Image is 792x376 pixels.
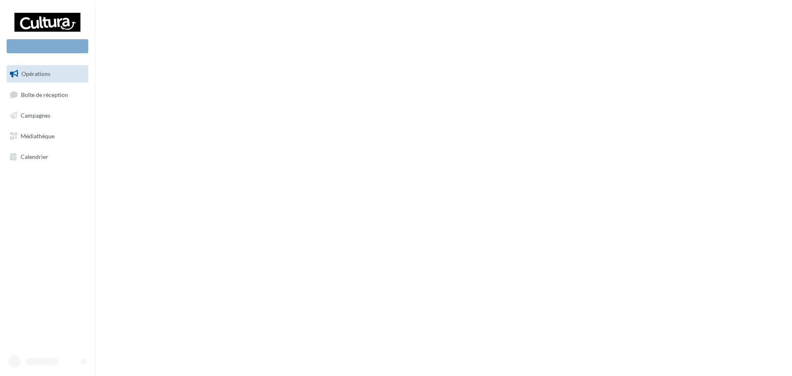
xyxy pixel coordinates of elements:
span: Calendrier [21,153,48,160]
span: Médiathèque [21,132,54,140]
div: Nouvelle campagne [7,39,88,53]
span: Campagnes [21,112,50,119]
span: Boîte de réception [21,91,68,98]
a: Campagnes [5,107,90,124]
a: Médiathèque [5,128,90,145]
a: Opérations [5,65,90,83]
a: Boîte de réception [5,86,90,104]
span: Opérations [21,70,50,77]
a: Calendrier [5,148,90,166]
